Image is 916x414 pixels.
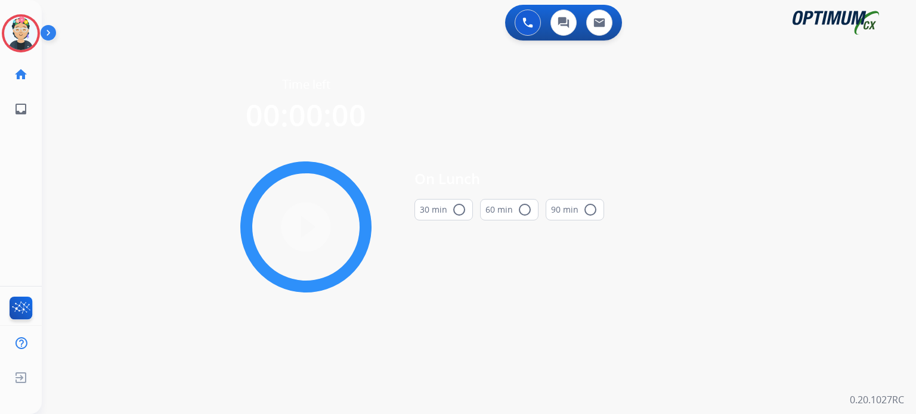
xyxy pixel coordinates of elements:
button: 90 min [546,199,604,220]
mat-icon: inbox [14,102,28,116]
mat-icon: home [14,67,28,82]
span: On Lunch [414,168,604,189]
span: Time left [282,76,330,93]
mat-icon: radio_button_unchecked [583,203,598,217]
mat-icon: radio_button_unchecked [452,203,466,217]
p: 0.20.1027RC [850,393,904,407]
button: 30 min [414,199,473,220]
button: 60 min [480,199,539,220]
span: 00:00:00 [246,95,366,135]
img: avatar [4,17,38,50]
mat-icon: radio_button_unchecked [518,203,532,217]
